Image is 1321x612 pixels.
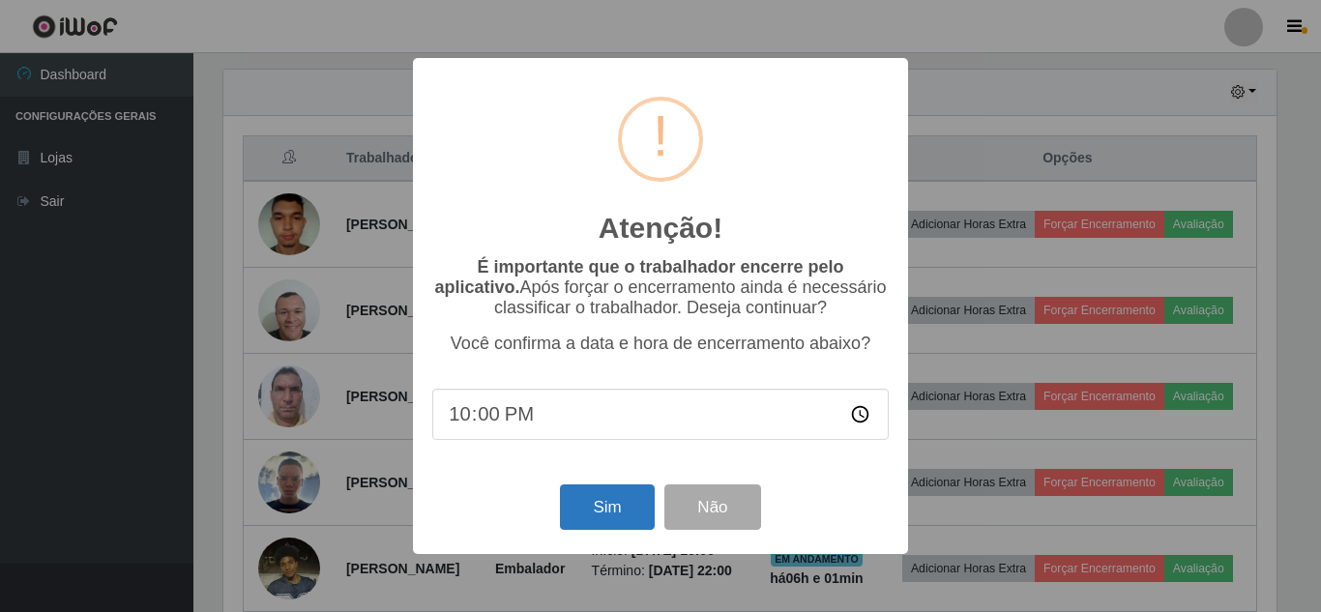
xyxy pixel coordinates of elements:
[434,257,843,297] b: É importante que o trabalhador encerre pelo aplicativo.
[664,484,760,530] button: Não
[560,484,654,530] button: Sim
[599,211,722,246] h2: Atenção!
[432,257,889,318] p: Após forçar o encerramento ainda é necessário classificar o trabalhador. Deseja continuar?
[432,334,889,354] p: Você confirma a data e hora de encerramento abaixo?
